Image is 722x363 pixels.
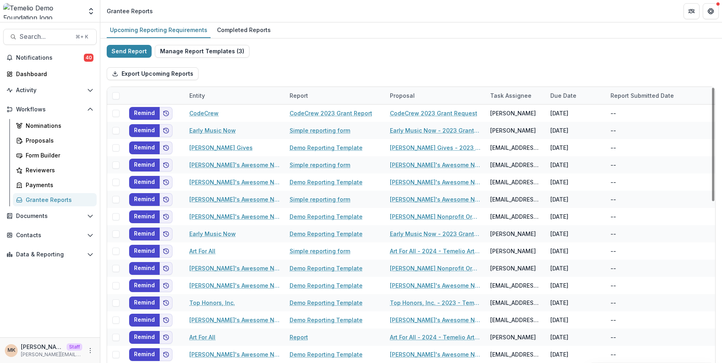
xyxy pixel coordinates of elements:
[189,230,236,238] a: Early Music Now
[290,161,350,169] a: Simple reporting form
[606,87,706,104] div: Report Submitted Date
[490,126,536,135] div: [PERSON_NAME]
[390,350,481,359] a: [PERSON_NAME]'s Awesome Nonprofit - 2023 - Temelio General [PERSON_NAME] Proposal
[129,107,160,120] button: Remind
[610,298,616,307] div: --
[546,329,606,346] div: [DATE]
[390,109,477,117] a: CodeCrew 2023 Grant Request
[85,346,95,355] button: More
[74,32,90,41] div: ⌘ + K
[129,279,160,292] button: Remind
[3,51,97,64] button: Notifications40
[390,264,481,272] a: [PERSON_NAME] Nonprofit Organization - 2023 - Temelio General Operating Grant Proposal
[390,195,481,204] a: [PERSON_NAME]'s Awesome Nonprofit - 2023 - Temelio General [PERSON_NAME] Proposal
[26,166,90,174] div: Reviewers
[214,22,274,38] a: Completed Reports
[129,210,160,223] button: Remind
[107,7,153,15] div: Grantee Reports
[290,298,363,307] a: Demo Reporting Template
[3,3,82,19] img: Temelio Demo Foundation logo
[160,314,172,327] button: Add to friends
[546,311,606,329] div: [DATE]
[610,350,616,359] div: --
[546,225,606,242] div: [DATE]
[160,107,172,120] button: Add to friends
[189,212,280,221] a: [PERSON_NAME]'s Awesome Nonprofit
[160,348,172,361] button: Add to friends
[20,33,71,40] span: Search...
[546,156,606,173] div: [DATE]
[16,87,84,94] span: Activity
[490,143,541,152] div: [EMAIL_ADDRESS][DOMAIN_NAME]
[290,350,363,359] a: Demo Reporting Template
[290,126,350,135] a: Simple reporting form
[16,70,90,78] div: Dashboard
[490,298,541,307] div: [EMAIL_ADDRESS][DOMAIN_NAME]
[129,193,160,206] button: Remind
[610,126,616,135] div: --
[385,87,485,104] div: Proposal
[610,195,616,204] div: --
[490,161,541,169] div: [EMAIL_ADDRESS][DOMAIN_NAME]
[13,149,97,162] a: Form Builder
[185,91,210,100] div: Entity
[285,91,313,100] div: Report
[129,176,160,189] button: Remind
[189,161,280,169] a: [PERSON_NAME]'s Awesome Nonprofit
[3,84,97,97] button: Open Activity
[290,333,308,341] a: Report
[107,45,152,58] button: Send Report
[189,247,215,255] a: Art For All
[107,67,199,80] button: Export Upcoming Reports
[290,247,350,255] a: Simple reporting form
[285,87,385,104] div: Report
[390,178,481,186] a: [PERSON_NAME]'s Awesome Nonprofit - 2023 - Temelio General [PERSON_NAME] Proposal
[26,151,90,159] div: Form Builder
[21,343,63,351] p: [PERSON_NAME]
[189,281,280,290] a: [PERSON_NAME]'s Awesome Nonprofit
[160,159,172,171] button: Add to friends
[189,316,280,324] a: [PERSON_NAME]'s Awesome Nonprofit
[13,134,97,147] a: Proposals
[490,316,541,324] div: [EMAIL_ADDRESS][DOMAIN_NAME]
[103,5,156,17] nav: breadcrumb
[390,298,481,307] a: Top Honors, Inc. - 2023 - Temelio General [PERSON_NAME]
[26,136,90,145] div: Proposals
[546,87,606,104] div: Due Date
[129,141,160,154] button: Remind
[3,229,97,242] button: Open Contacts
[546,294,606,311] div: [DATE]
[290,143,363,152] a: Demo Reporting Template
[390,247,481,255] a: Art For All - 2024 - Temelio Arts Application Form
[390,212,481,221] a: [PERSON_NAME] Nonprofit Organization - 2023 - Temelio General Operating Grant Proposal
[390,126,481,135] a: Early Music Now - 2023 Grant Request
[3,210,97,222] button: Open Documents
[160,193,172,206] button: Add to friends
[610,230,616,238] div: --
[490,264,536,272] div: [PERSON_NAME]
[3,103,97,116] button: Open Workflows
[189,109,219,117] a: CodeCrew
[546,91,581,100] div: Due Date
[67,343,82,351] p: Staff
[703,3,719,19] button: Get Help
[160,176,172,189] button: Add to friends
[214,24,274,36] div: Completed Reports
[13,163,97,177] a: Reviewers
[490,281,541,290] div: [EMAIL_ADDRESS][DOMAIN_NAME]
[160,124,172,137] button: Add to friends
[490,350,541,359] div: [EMAIL_ADDRESS][DOMAIN_NAME]
[290,212,363,221] a: Demo Reporting Template
[189,350,280,359] a: [PERSON_NAME]'s Awesome Nonprofit
[490,333,536,341] div: [PERSON_NAME]
[129,228,160,240] button: Remind
[3,248,97,261] button: Open Data & Reporting
[485,91,536,100] div: Task Assignee
[85,3,97,19] button: Open entity switcher
[485,87,546,104] div: Task Assignee
[160,245,172,258] button: Add to friends
[546,346,606,363] div: [DATE]
[26,181,90,189] div: Payments
[16,54,84,61] span: Notifications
